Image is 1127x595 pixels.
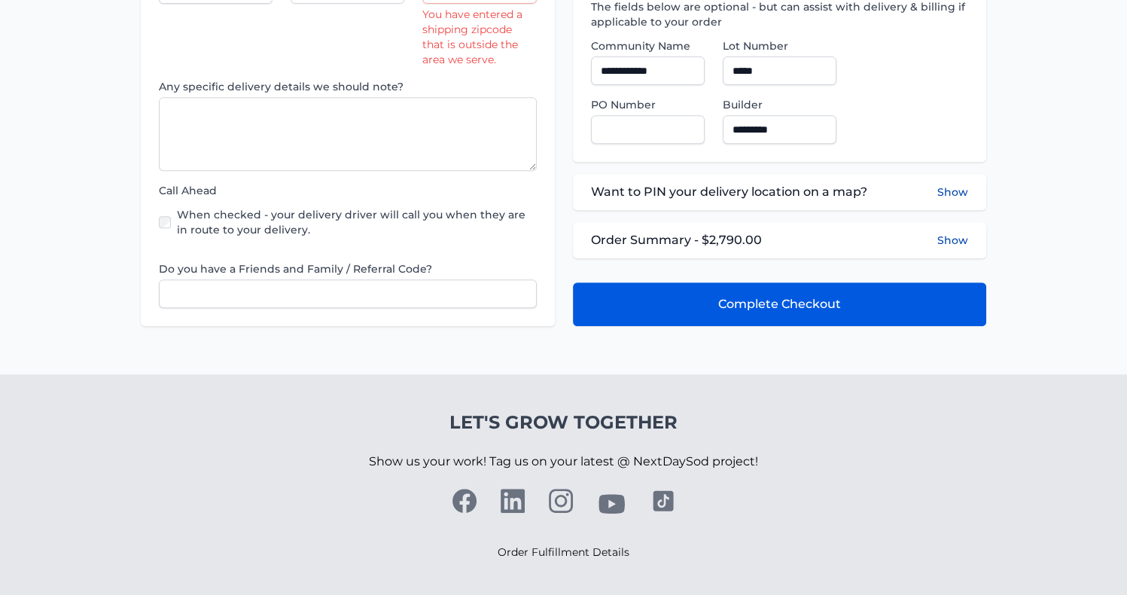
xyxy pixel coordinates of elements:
label: Builder [723,97,836,112]
button: Show [937,183,968,201]
button: Show [937,233,968,248]
label: Do you have a Friends and Family / Referral Code? [159,261,536,276]
label: When checked - your delivery driver will call you when they are in route to your delivery. [177,207,536,237]
label: Call Ahead [159,183,536,198]
span: Complete Checkout [718,295,841,313]
label: Lot Number [723,38,836,53]
span: Want to PIN your delivery location on a map? [591,183,867,201]
span: Order Summary - $2,790.00 [591,231,762,249]
div: You have entered a shipping zipcode that is outside the area we serve. [422,7,536,67]
h4: Let's Grow Together [369,410,758,435]
label: PO Number [591,97,705,112]
a: Order Fulfillment Details [498,545,629,559]
p: Show us your work! Tag us on your latest @ NextDaySod project! [369,435,758,489]
button: Complete Checkout [573,282,986,326]
label: Community Name [591,38,705,53]
label: Any specific delivery details we should note? [159,79,536,94]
